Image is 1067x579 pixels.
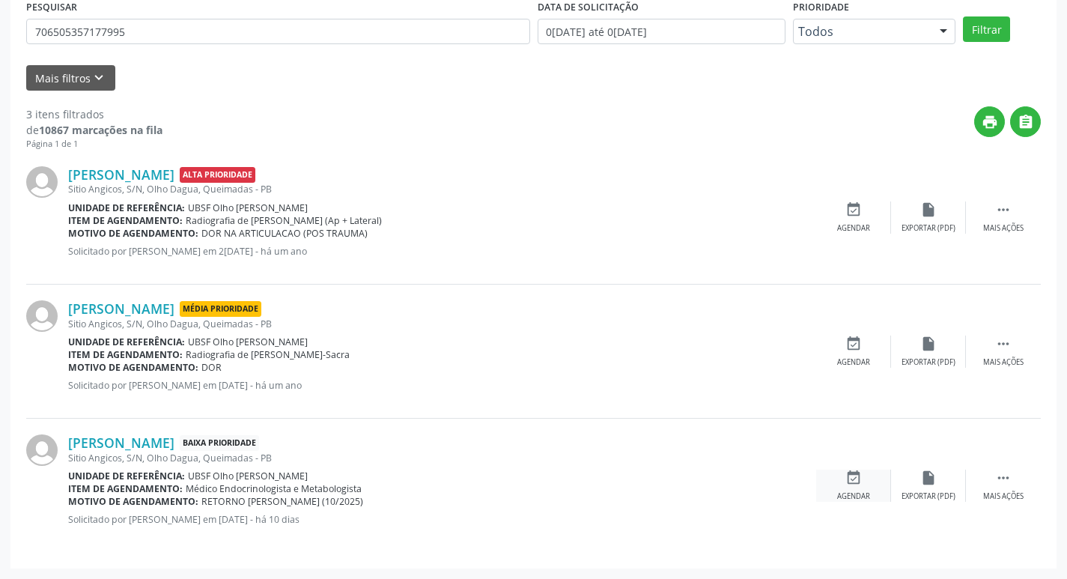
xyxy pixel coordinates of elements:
[26,106,162,122] div: 3 itens filtrados
[180,301,261,317] span: Média Prioridade
[68,452,816,464] div: Sitio Angicos, S/N, Olho Dagua, Queimadas - PB
[1010,106,1041,137] button: 
[26,19,530,44] input: Nome, CNS
[186,348,350,361] span: Radiografia de [PERSON_NAME]-Sacra
[995,470,1012,486] i: 
[188,201,308,214] span: UBSF Olho [PERSON_NAME]
[201,495,363,508] span: RETORNO [PERSON_NAME] (10/2025)
[68,434,174,451] a: [PERSON_NAME]
[845,336,862,352] i: event_available
[68,379,816,392] p: Solicitado por [PERSON_NAME] em [DATE] - há um ano
[201,227,368,240] span: DOR NA ARTICULACAO (POS TRAUMA)
[963,16,1010,42] button: Filtrar
[68,245,816,258] p: Solicitado por [PERSON_NAME] em 2[DATE] - há um ano
[68,513,816,526] p: Solicitado por [PERSON_NAME] em [DATE] - há 10 dias
[902,491,955,502] div: Exportar (PDF)
[188,336,308,348] span: UBSF Olho [PERSON_NAME]
[26,166,58,198] img: img
[995,201,1012,218] i: 
[68,227,198,240] b: Motivo de agendamento:
[39,123,162,137] strong: 10867 marcações na fila
[26,122,162,138] div: de
[974,106,1005,137] button: print
[845,470,862,486] i: event_available
[26,434,58,466] img: img
[68,495,198,508] b: Motivo de agendamento:
[982,114,998,130] i: print
[1018,114,1034,130] i: 
[920,470,937,486] i: insert_drive_file
[26,300,58,332] img: img
[798,24,925,39] span: Todos
[68,166,174,183] a: [PERSON_NAME]
[68,482,183,495] b: Item de agendamento:
[845,201,862,218] i: event_available
[837,491,870,502] div: Agendar
[68,470,185,482] b: Unidade de referência:
[180,167,255,183] span: Alta Prioridade
[180,435,259,451] span: Baixa Prioridade
[538,19,785,44] input: Selecione um intervalo
[902,357,955,368] div: Exportar (PDF)
[201,361,222,374] span: DOR
[91,70,107,86] i: keyboard_arrow_down
[188,470,308,482] span: UBSF Olho [PERSON_NAME]
[26,138,162,151] div: Página 1 de 1
[837,357,870,368] div: Agendar
[186,482,362,495] span: Médico Endocrinologista e Metabologista
[68,348,183,361] b: Item de agendamento:
[995,336,1012,352] i: 
[983,223,1024,234] div: Mais ações
[68,201,185,214] b: Unidade de referência:
[68,336,185,348] b: Unidade de referência:
[983,491,1024,502] div: Mais ações
[186,214,382,227] span: Radiografia de [PERSON_NAME] (Ap + Lateral)
[837,223,870,234] div: Agendar
[920,336,937,352] i: insert_drive_file
[68,361,198,374] b: Motivo de agendamento:
[68,300,174,317] a: [PERSON_NAME]
[68,318,816,330] div: Sitio Angicos, S/N, Olho Dagua, Queimadas - PB
[920,201,937,218] i: insert_drive_file
[68,214,183,227] b: Item de agendamento:
[26,65,115,91] button: Mais filtroskeyboard_arrow_down
[983,357,1024,368] div: Mais ações
[902,223,955,234] div: Exportar (PDF)
[68,183,816,195] div: Sitio Angicos, S/N, Olho Dagua, Queimadas - PB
